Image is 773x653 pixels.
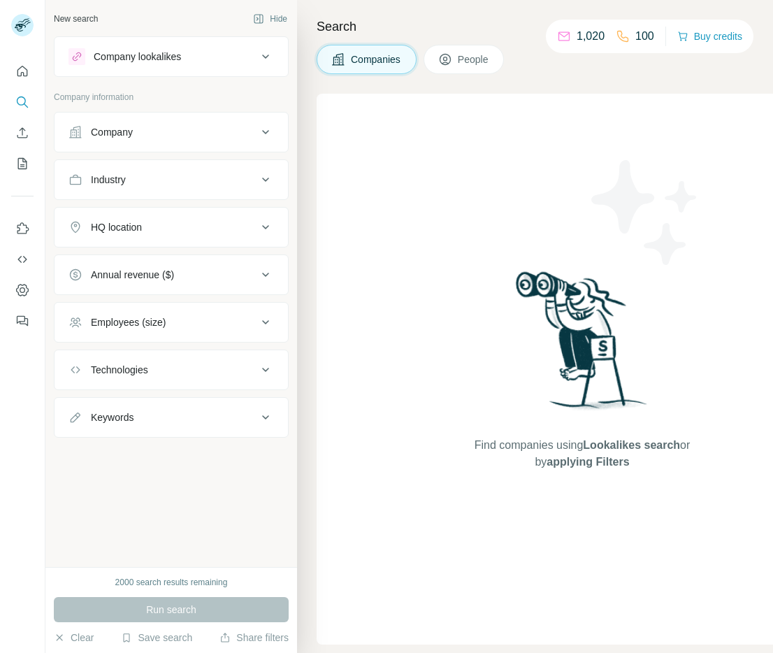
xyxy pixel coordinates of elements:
p: 100 [635,28,654,45]
button: Employees (size) [55,306,288,339]
span: applying Filters [547,456,629,468]
button: Quick start [11,59,34,84]
button: Industry [55,163,288,196]
span: Companies [351,52,402,66]
button: Search [11,89,34,115]
button: Enrich CSV [11,120,34,145]
button: Technologies [55,353,288,387]
img: Surfe Illustration - Woman searching with binoculars [510,268,655,424]
button: Save search [121,631,192,645]
div: 2000 search results remaining [115,576,228,589]
div: Employees (size) [91,315,166,329]
span: People [458,52,490,66]
div: Technologies [91,363,148,377]
button: Company [55,115,288,149]
button: Keywords [55,401,288,434]
p: Company information [54,91,289,103]
button: My lists [11,151,34,176]
button: Annual revenue ($) [55,258,288,292]
button: Hide [243,8,297,29]
div: New search [54,13,98,25]
button: Clear [54,631,94,645]
div: Industry [91,173,126,187]
p: 1,020 [577,28,605,45]
button: Use Surfe on LinkedIn [11,216,34,241]
button: Company lookalikes [55,40,288,73]
div: Company lookalikes [94,50,181,64]
img: Surfe Illustration - Stars [582,150,708,275]
button: Share filters [219,631,289,645]
button: Feedback [11,308,34,333]
div: Annual revenue ($) [91,268,174,282]
div: HQ location [91,220,142,234]
span: Lookalikes search [583,439,680,451]
button: Dashboard [11,278,34,303]
span: Find companies using or by [470,437,694,471]
button: Buy credits [677,27,742,46]
button: HQ location [55,210,288,244]
div: Company [91,125,133,139]
h4: Search [317,17,756,36]
button: Use Surfe API [11,247,34,272]
div: Keywords [91,410,133,424]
